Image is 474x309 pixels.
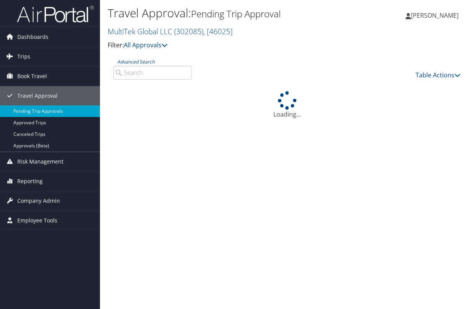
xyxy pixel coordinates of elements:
a: MultiTek Global LLC [108,26,233,37]
span: , [ 46025 ] [203,26,233,37]
img: airportal-logo.png [17,5,94,23]
span: Reporting [17,172,43,191]
a: Table Actions [416,71,461,79]
span: Trips [17,47,30,66]
span: Risk Management [17,152,63,171]
span: Employee Tools [17,211,57,230]
div: Loading... [108,91,466,119]
p: Filter: [108,40,347,50]
span: [PERSON_NAME] [411,11,459,20]
small: Pending Trip Approval [191,7,281,20]
input: Advanced Search [113,66,191,80]
a: Advanced Search [117,58,155,65]
a: [PERSON_NAME] [406,4,466,27]
h1: Travel Approval: [108,5,347,21]
a: All Approvals [124,41,168,49]
span: Travel Approval [17,86,58,105]
span: Dashboards [17,27,48,47]
span: Company Admin [17,191,60,210]
span: ( 302085 ) [174,26,203,37]
span: Book Travel [17,67,47,86]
